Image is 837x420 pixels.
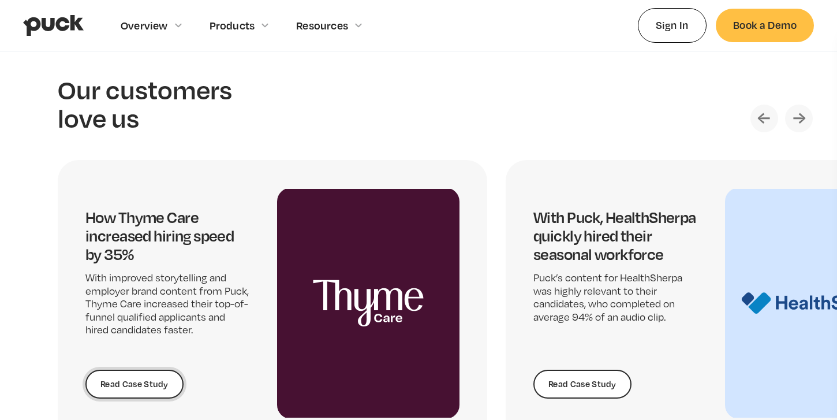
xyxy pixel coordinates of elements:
[121,19,168,32] div: Overview
[638,8,707,42] a: Sign In
[296,19,348,32] div: Resources
[785,105,813,132] div: Next slide
[533,272,697,324] p: Puck’s content for HealthSherpa was highly relevant to their candidates, who completed on average...
[58,75,242,132] h2: Our customers love us
[750,105,778,132] div: Previous slide
[85,370,184,399] a: Read Case Study
[533,208,697,263] h4: With Puck, HealthSherpa quickly hired their seasonal workforce
[85,272,249,336] p: With improved storytelling and employer brand content from Puck, Thyme Care increased their top-o...
[533,370,632,399] a: Read Case Study
[210,19,255,32] div: Products
[85,208,249,263] h4: How Thyme Care increased hiring speed by 35%
[716,9,814,42] a: Book a Demo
